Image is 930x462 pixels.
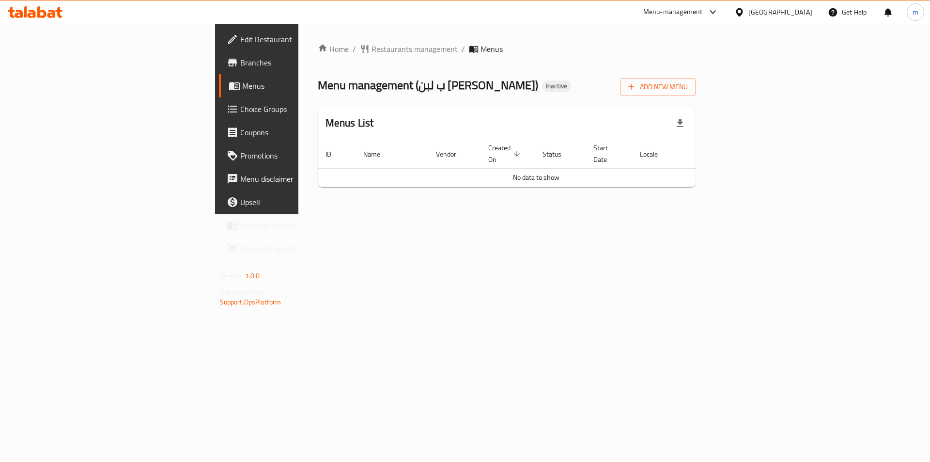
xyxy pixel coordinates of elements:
[462,43,465,55] li: /
[219,237,371,260] a: Grocery Checklist
[220,296,281,308] a: Support.OpsPlatform
[593,142,620,165] span: Start Date
[318,74,538,96] span: Menu management ( ب لبن [PERSON_NAME] )
[628,81,688,93] span: Add New Menu
[542,82,571,90] span: Inactive
[643,6,703,18] div: Menu-management
[360,43,458,55] a: Restaurants management
[325,116,374,130] h2: Menus List
[240,57,363,68] span: Branches
[325,148,344,160] span: ID
[240,196,363,208] span: Upsell
[240,243,363,255] span: Grocery Checklist
[640,148,670,160] span: Locale
[240,127,363,138] span: Coupons
[219,144,371,167] a: Promotions
[372,43,458,55] span: Restaurants management
[436,148,469,160] span: Vendor
[480,43,503,55] span: Menus
[240,103,363,115] span: Choice Groups
[513,171,559,184] span: No data to show
[240,173,363,185] span: Menu disclaimer
[913,7,918,17] span: m
[363,148,393,160] span: Name
[220,286,264,299] span: Get support on:
[542,148,574,160] span: Status
[318,139,755,187] table: enhanced table
[620,78,696,96] button: Add New Menu
[682,139,755,169] th: Actions
[219,214,371,237] a: Coverage Report
[542,80,571,92] div: Inactive
[219,97,371,121] a: Choice Groups
[219,167,371,191] a: Menu disclaimer
[668,112,692,135] div: Export file
[220,270,244,282] span: Version:
[240,220,363,231] span: Coverage Report
[219,191,371,214] a: Upsell
[245,270,260,282] span: 1.0.0
[219,28,371,51] a: Edit Restaurant
[219,51,371,74] a: Branches
[240,33,363,45] span: Edit Restaurant
[748,7,812,17] div: [GEOGRAPHIC_DATA]
[240,150,363,161] span: Promotions
[219,121,371,144] a: Coupons
[219,74,371,97] a: Menus
[318,43,696,55] nav: breadcrumb
[488,142,523,165] span: Created On
[242,80,363,92] span: Menus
